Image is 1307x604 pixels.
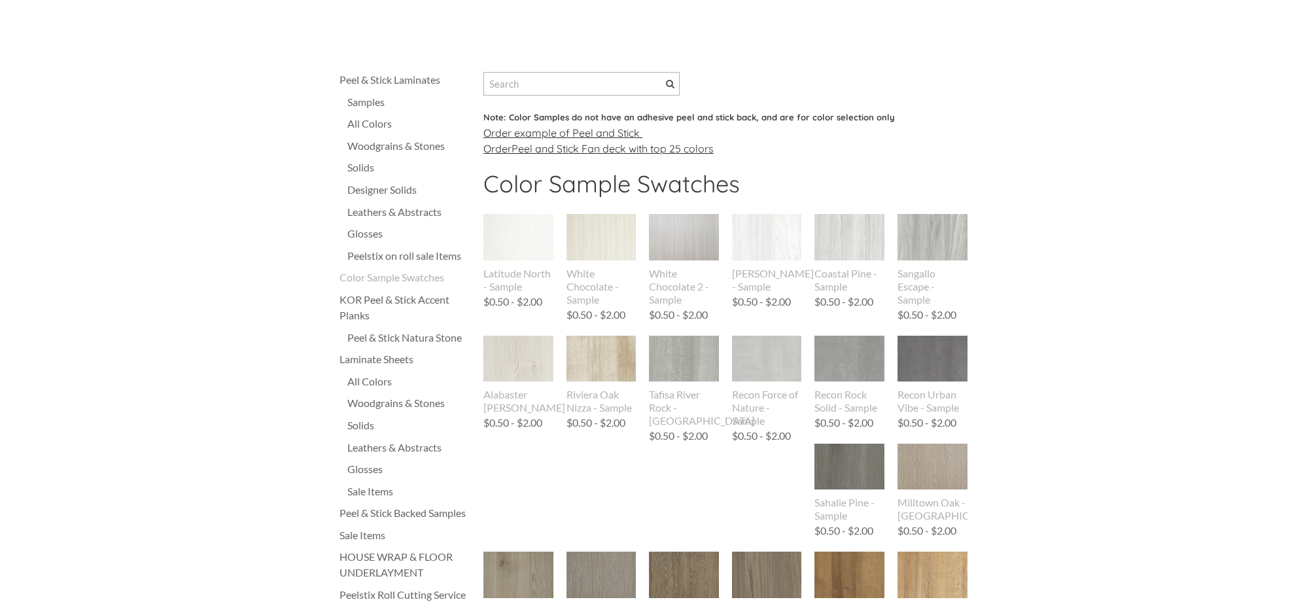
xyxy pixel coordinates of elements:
[347,182,470,198] a: Designer Solids
[347,248,470,264] a: Peelstix on roll sale Items
[649,388,719,427] div: Tafisa River Rock - [GEOGRAPHIC_DATA]
[814,422,884,512] img: s832171791223022656_p856_i2_w1700.jpeg
[483,267,553,293] div: Latitude North - Sample
[566,267,636,306] div: White Chocolate - Sample
[732,431,791,441] div: $0.50 - $2.00
[732,214,802,293] a: [PERSON_NAME] - Sample
[340,549,470,580] a: HOUSE WRAP & FLOOR UNDERLAYMENT
[347,226,470,241] a: Glosses
[520,126,640,139] a: xample of Peel and Stick
[897,336,967,414] a: Recon Urban Vibe - Sample
[340,270,470,285] a: Color Sample Swatches
[649,336,720,382] img: s832171791223022656_p669_i2_w307.jpeg
[483,315,553,403] img: s832171791223022656_p843_i1_w738.png
[340,292,470,323] a: KOR Peel & Stick Accent Planks
[347,94,470,110] a: Samples
[814,192,884,283] img: s832171791223022656_p846_i1_w716.png
[649,336,719,427] a: Tafisa River Rock - [GEOGRAPHIC_DATA]
[897,496,967,522] div: Milltown Oak - [GEOGRAPHIC_DATA]
[347,417,470,433] div: Solids
[566,552,636,598] img: s832171791223022656_p434_i1_w400.jpeg
[666,80,674,88] span: Search
[732,388,802,427] div: Recon Force of Nature - Sample
[483,214,553,293] a: Latitude North - Sample
[649,267,719,306] div: White Chocolate 2 - Sample
[732,336,802,427] a: Recon Force of Nature - Sample
[814,321,884,397] img: s832171791223022656_p892_i1_w1536.jpeg
[347,116,470,132] a: All Colors
[566,214,636,306] a: White Chocolate - Sample
[649,310,708,320] div: $0.50 - $2.00
[340,72,470,88] a: Peel & Stick Laminates
[347,138,470,154] a: Woodgrains & Stones
[347,395,470,411] a: Woodgrains & Stones
[814,552,884,598] img: s832171791223022656_p700_i5_w640.jpeg
[897,192,967,283] img: s832171791223022656_p810_i1_w640.jpeg
[566,336,636,382] img: s832171791223022656_p703_i8_w640.jpeg
[512,142,714,155] a: Peel and Stick Fan deck with top 25 colors
[814,214,884,293] a: Coastal Pine - Sample
[897,552,967,598] img: s832171791223022656_p702_i7_w640.jpeg
[649,431,708,441] div: $0.50 - $2.00
[566,417,625,428] div: $0.50 - $2.00
[897,417,956,428] div: $0.50 - $2.00
[340,351,470,367] a: Laminate Sheets
[732,267,802,293] div: [PERSON_NAME] - Sample
[483,126,642,139] u: Order e
[897,525,956,536] div: $0.50 - $2.00
[566,214,636,260] img: s832171791223022656_p442_i1_w400.jpeg
[347,330,470,346] div: Peel & Stick Natura Stone
[566,310,625,320] div: $0.50 - $2.00
[897,267,967,306] div: Sangallo Escape - Sample
[814,444,884,522] a: Sahalie Pine - Sample
[347,160,470,175] a: Solids
[347,484,470,499] a: Sale Items
[347,461,470,477] div: Glosses
[897,321,967,396] img: s832171791223022656_p894_i1_w1536.jpeg
[814,336,884,414] a: Recon Rock Solid - Sample
[814,388,884,414] div: Recon Rock Solid - Sample
[483,142,714,155] u: Order
[897,214,967,306] a: Sangallo Escape - Sample
[347,204,470,220] a: Leathers & Abstracts
[649,214,719,306] a: White Chocolate 2 - Sample
[340,505,470,521] a: Peel & Stick Backed Samples
[814,296,873,307] div: $0.50 - $2.00
[897,388,967,414] div: Recon Urban Vibe - Sample
[347,374,470,389] a: All Colors
[483,388,553,414] div: Alabaster [PERSON_NAME]
[897,310,956,320] div: $0.50 - $2.00
[483,169,967,207] h2: Color Sample Swatches
[340,527,470,543] a: Sale Items
[483,112,895,122] font: Note: Color Samples do not have an adhesive peel and stick back, and are for color selection only
[347,440,470,455] a: Leathers & Abstracts
[649,192,719,283] img: s832171791223022656_p796_i1_w640.jpeg
[814,525,873,536] div: $0.50 - $2.00
[483,214,553,260] img: s832171791223022656_p435_i1_w400.jpeg
[566,388,636,414] div: Riviera Oak Nizza - Sample
[732,190,802,285] img: s832171791223022656_p840_i1_w690.png
[732,296,791,307] div: $0.50 - $2.00
[732,321,802,397] img: s832171791223022656_p896_i1_w1536.jpeg
[814,496,884,522] div: Sahalie Pine - Sample
[483,296,542,307] div: $0.50 - $2.00
[483,417,542,428] div: $0.50 - $2.00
